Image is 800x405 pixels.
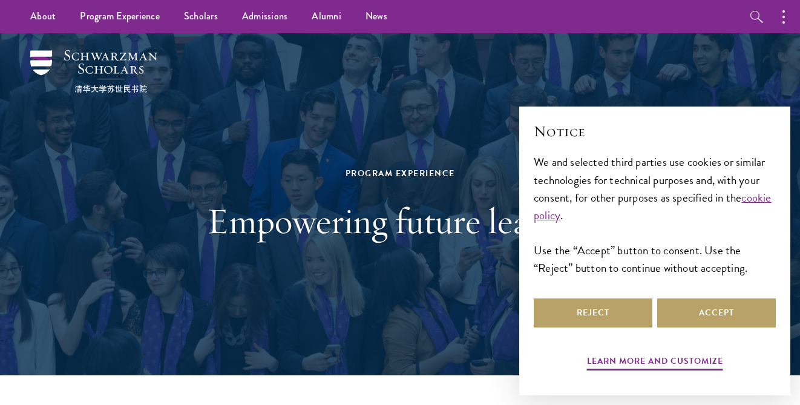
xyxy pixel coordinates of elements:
[191,199,609,243] h1: Empowering future leaders.
[657,298,776,328] button: Accept
[534,298,652,328] button: Reject
[534,153,776,276] div: We and selected third parties use cookies or similar technologies for technical purposes and, wit...
[587,354,723,372] button: Learn more and customize
[191,166,609,181] div: Program Experience
[534,189,772,224] a: cookie policy
[534,121,776,142] h2: Notice
[30,50,157,93] img: Schwarzman Scholars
